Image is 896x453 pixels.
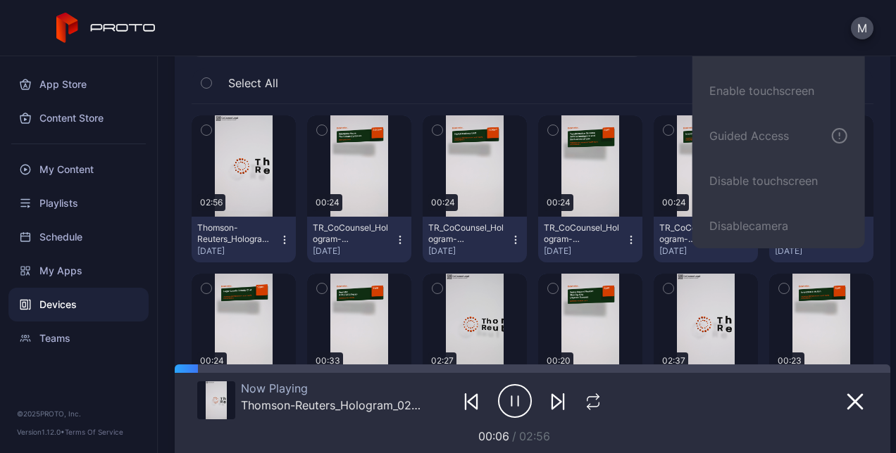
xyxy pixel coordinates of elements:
div: [DATE] [544,245,626,257]
div: [DATE] [313,245,394,257]
div: [DATE] [775,245,857,257]
span: Version 1.12.0 • [17,428,65,436]
button: Guided Access [692,113,865,158]
div: [DATE] [197,245,279,257]
div: Now Playing [241,381,421,395]
button: TR_CoCounsel_Hologram-Mograph_Interstitial-Day2-[DATE]-5-3-30pm_v2.mp4[DATE] [307,217,411,262]
div: TR_CoCounsel_Hologram-Mograph_Interstitial-Day2-Tuesday-4-3pm_v2.mp4 [544,222,621,245]
div: Guided Access [709,127,789,144]
button: Disablecamera [692,203,865,248]
a: My Apps [8,254,149,288]
span: 02:56 [519,429,550,443]
div: TR_CoCounsel_Hologram-Mograph_Interstitial-Day2-Tuesday-2-12-30pm_v2.mp4 [428,222,506,245]
div: Thomson-Reuters_Hologram_02-Tue-12th_V04_9-16_2160x3840_H264_ENG_2025-08-08(1).mp4 [241,398,421,412]
div: Thomson-Reuters_Hologram_02-Tue-12th_V04_9-16_2160x3840_H264_ENG_2025-08-08(1).mp4 [197,222,275,245]
div: © 2025 PROTO, Inc. [17,408,140,419]
a: Schedule [8,220,149,254]
div: TR_CoCounsel_Hologram-Mograph_Interstitial-Day2-Tuesday-5-3-30pm_v2.mp4 [313,222,390,245]
a: Terms Of Service [65,428,123,436]
span: 00:06 [478,429,509,443]
span: / [512,429,516,443]
div: [DATE] [428,245,510,257]
button: Disable touchscreen [692,158,865,203]
button: TR_CoCounsel_Hologram-Mograph_Interstitial-Day2-[DATE]-4-3pm_v2.mp4[DATE] [538,217,642,262]
button: Thomson-Reuters_Hologram_02-Tue-12th_V04_9-16_2160x3840_H264_ENG_[DATE](1).mp4[DATE] [192,217,296,262]
a: Content Store [8,101,149,135]
button: M [851,17,873,39]
span: Select All [228,75,278,91]
button: Enable touchscreen [692,68,865,113]
div: [DATE] [659,245,741,257]
a: Playlists [8,186,149,220]
a: My Content [8,153,149,186]
a: App Store [8,68,149,101]
button: TR_CoCounsel_Hologram-Mograph_Interstitial-Day2-[DATE]-1-11am_v2.mp4[DATE] [654,217,758,262]
button: TR_CoCounsel_Hologram-Mograph_Interstitial-Day2-[DATE]-2-12-30pm_v2.mp4[DATE] [423,217,527,262]
div: TR_CoCounsel_Hologram-Mograph_Interstitial-Day2-Tuesday-1-11am_v2.mp4 [659,222,737,245]
a: Teams [8,321,149,355]
a: Devices [8,288,149,321]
